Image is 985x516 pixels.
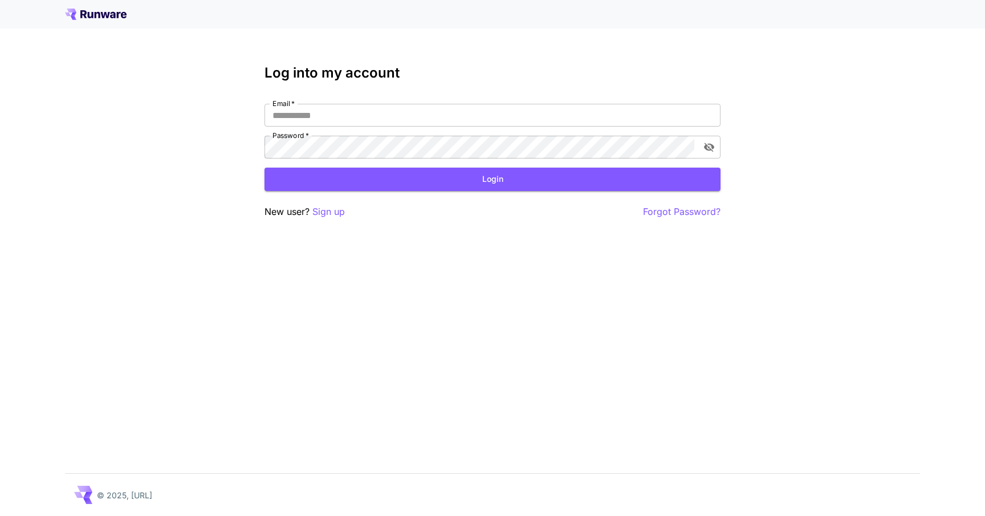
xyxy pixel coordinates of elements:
button: Login [264,168,721,191]
button: Forgot Password? [643,205,721,219]
p: New user? [264,205,345,219]
label: Password [272,131,309,140]
h3: Log into my account [264,65,721,81]
p: © 2025, [URL] [97,489,152,501]
button: Sign up [312,205,345,219]
label: Email [272,99,295,108]
button: toggle password visibility [699,137,719,157]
